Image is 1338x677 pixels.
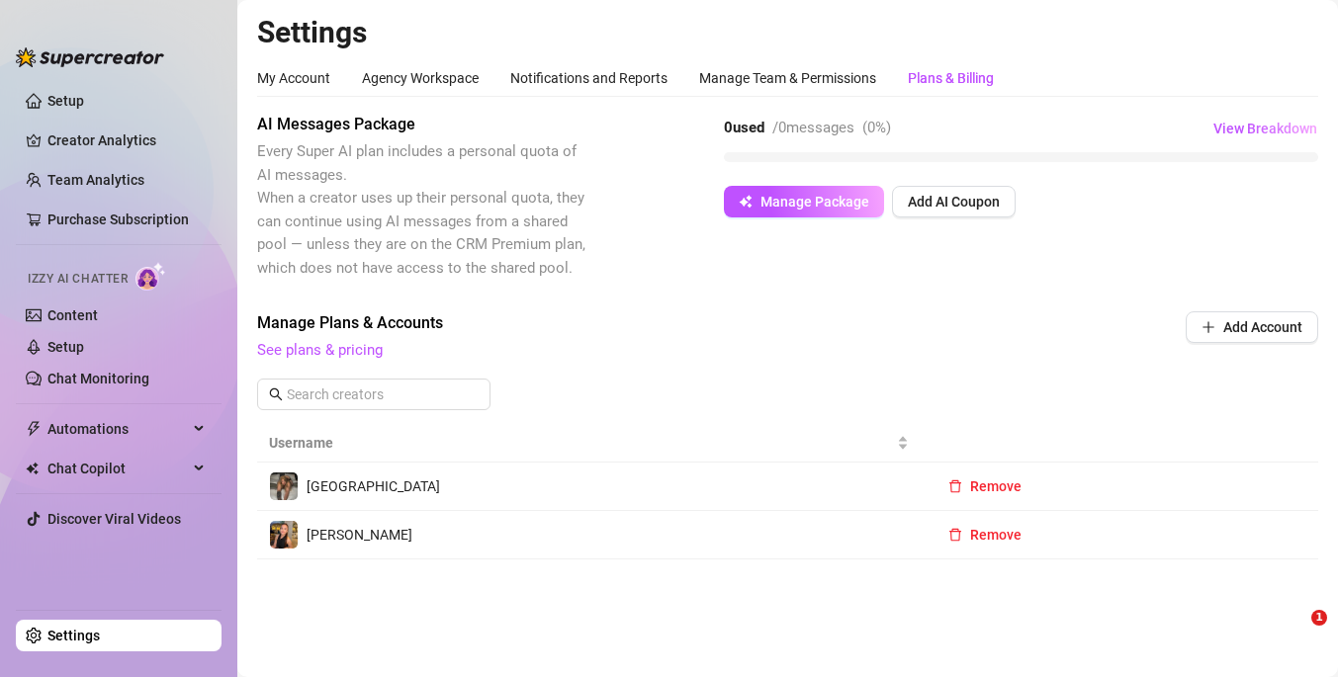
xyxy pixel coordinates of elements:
[1271,610,1318,657] iframe: Intercom live chat
[772,119,854,136] span: / 0 messages
[47,628,100,643] a: Settings
[948,528,962,542] span: delete
[970,478,1022,494] span: Remove
[307,478,440,494] span: [GEOGRAPHIC_DATA]
[510,67,668,89] div: Notifications and Reports
[1186,311,1318,343] button: Add Account
[1213,121,1317,136] span: View Breakdown
[257,424,921,463] th: Username
[948,479,962,493] span: delete
[307,527,412,543] span: [PERSON_NAME]
[257,14,1318,51] h2: Settings
[287,383,463,405] input: Search creators
[16,47,164,67] img: logo-BBDzfeDw.svg
[760,194,869,210] span: Manage Package
[270,472,298,500] img: India
[47,339,84,355] a: Setup
[362,67,479,89] div: Agency Workspace
[1311,610,1327,626] span: 1
[135,262,166,291] img: AI Chatter
[724,119,764,136] strong: 0 used
[47,371,149,386] a: Chat Monitoring
[47,125,206,156] a: Creator Analytics
[257,142,585,277] span: Every Super AI plan includes a personal quota of AI messages. When a creator uses up their person...
[892,186,1016,217] button: Add AI Coupon
[1223,319,1302,335] span: Add Account
[269,432,893,454] span: Username
[28,270,128,289] span: Izzy AI Chatter
[26,421,42,437] span: thunderbolt
[724,186,884,217] button: Manage Package
[26,462,39,475] img: Chat Copilot
[699,67,876,89] div: Manage Team & Permissions
[1202,320,1215,334] span: plus
[257,67,330,89] div: My Account
[257,113,589,136] span: AI Messages Package
[970,527,1022,543] span: Remove
[933,470,1037,502] button: Remove
[47,212,189,227] a: Purchase Subscription
[908,67,994,89] div: Plans & Billing
[257,311,1051,335] span: Manage Plans & Accounts
[47,307,98,323] a: Content
[908,194,1000,210] span: Add AI Coupon
[1212,113,1318,144] button: View Breakdown
[47,511,181,527] a: Discover Viral Videos
[862,119,891,136] span: ( 0 %)
[47,172,144,188] a: Team Analytics
[47,93,84,109] a: Setup
[933,519,1037,550] button: Remove
[47,413,188,445] span: Automations
[47,453,188,484] span: Chat Copilot
[257,341,383,359] a: See plans & pricing
[270,521,298,549] img: Ivana
[269,387,283,401] span: search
